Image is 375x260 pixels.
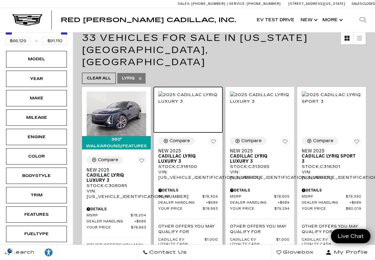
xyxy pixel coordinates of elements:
[230,201,278,205] span: Dealer Handling
[254,8,298,32] a: EV Test Drive
[319,8,345,32] button: More
[335,233,367,240] span: Live Chat
[131,225,146,230] span: $78,893
[158,195,202,199] span: MSRP
[21,231,52,237] div: Fueltype
[87,225,146,230] a: Your Price $78,893
[241,138,262,144] div: Compare
[21,172,52,179] div: Bodystyle
[274,207,290,211] span: $79,294
[302,195,346,199] span: MSRP
[230,169,290,180] div: VIN: [US_VEHICLE_IDENTIFICATION_NUMBER]
[276,238,290,251] span: $1,000
[137,156,146,168] button: Save Vehicle
[230,201,290,205] a: Dealer Handling $689
[302,207,346,211] span: Your Price
[302,207,361,211] a: Your Price $80,019
[346,195,361,199] span: $79,330
[9,248,35,257] span: Search
[87,92,146,136] img: 2025 Cadillac LYRIQ Luxury 3
[352,2,363,6] span: Sales:
[6,187,67,203] div: TrimTrim
[332,248,368,257] span: My Profile
[170,138,190,144] div: Compare
[302,148,361,164] a: New 2025Cadillac LYRIQ Sport 3
[6,129,67,145] div: EngineEngine
[87,188,146,199] div: VIN: [US_VEHICLE_IDENTIFICATION_NUMBER]
[6,26,67,45] div: Price
[230,238,290,251] a: Cadillac EV Loyalty Cash Allowance $1,000
[302,137,338,145] button: Compare Vehicle
[87,183,146,188] div: Stock : C308085
[281,248,314,257] span: Glovebox
[158,238,218,251] a: Cadillac EV Loyalty Cash Allowance $1,000
[318,245,375,260] button: Open user profile menu
[280,137,290,148] button: Save Vehicle
[87,75,111,82] span: Clear All
[61,16,236,24] span: Red [PERSON_NAME] Cadillac, Inc.
[206,201,218,205] span: $689
[87,219,134,224] span: Dealer Handling
[158,137,195,145] button: Compare Vehicle
[278,201,290,205] span: $689
[272,245,318,260] a: Glovebox
[148,248,187,257] span: Contact Us
[158,164,218,169] div: Stock : C318100
[349,201,361,205] span: $689
[6,206,67,223] div: FeaturesFeatures
[87,156,123,164] button: Compare Vehicle
[134,219,146,224] span: $689
[87,225,131,230] span: Your Price
[230,148,285,154] span: New 2025
[178,2,191,6] span: Sales:
[21,134,52,140] div: Engine
[21,211,52,218] div: Features
[21,153,52,160] div: Color
[87,213,146,218] a: MSRP $78,204
[302,224,361,235] p: Other Offers You May Qualify For
[6,90,67,106] div: MakeMake
[158,148,218,164] a: New 2025Cadillac LYRIQ Luxury 3
[288,2,346,6] a: [STREET_ADDRESS][US_STATE]
[131,213,146,218] span: $78,204
[202,195,218,199] span: $78,304
[363,2,375,6] span: Closed
[43,37,67,45] input: Maximum
[230,148,290,164] a: New 2025Cadillac LYRIQ Luxury 3
[87,213,131,218] span: MSRP
[302,201,349,205] span: Dealer Handling
[302,238,361,251] a: Cadillac EV Loyalty Cash Allowance $1,000
[313,138,333,144] div: Compare
[6,51,67,67] div: ModelModel
[346,207,361,211] span: $80,019
[302,148,357,154] span: New 2025
[98,157,118,163] div: Compare
[12,14,43,26] img: Cadillac Dark Logo with Cadillac White Text
[191,2,225,6] span: [PHONE_NUMBER]
[331,229,370,243] a: Live Chat
[298,8,319,32] a: New
[205,238,218,251] span: $1,000
[302,195,361,199] a: MSRP $79,330
[178,2,227,5] a: Sales: [PHONE_NUMBER]
[158,148,213,154] span: New 2025
[230,207,290,211] a: Your Price $79,294
[21,95,52,102] div: Make
[230,137,267,145] button: Compare Vehicle
[87,242,146,253] p: Other Offers You May Qualify For
[40,245,58,260] a: Explore your accessibility options
[3,248,17,254] img: Opt-Out Icon
[21,75,52,82] div: Year
[6,71,67,87] div: YearYear
[302,188,361,193] div: Pricing Details - New 2025 Cadillac LYRIQ Sport 3
[247,2,281,6] span: [PHONE_NUMBER]
[230,238,276,251] span: Cadillac EV Loyalty Cash Allowance
[230,195,290,199] a: MSRP $78,605
[6,226,67,242] div: FueltypeFueltype
[138,245,192,260] a: Contact Us
[351,8,375,32] div: Search
[6,148,67,165] div: ColorColor
[158,238,205,251] span: Cadillac EV Loyalty Cash Allowance
[203,207,218,211] span: $78,993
